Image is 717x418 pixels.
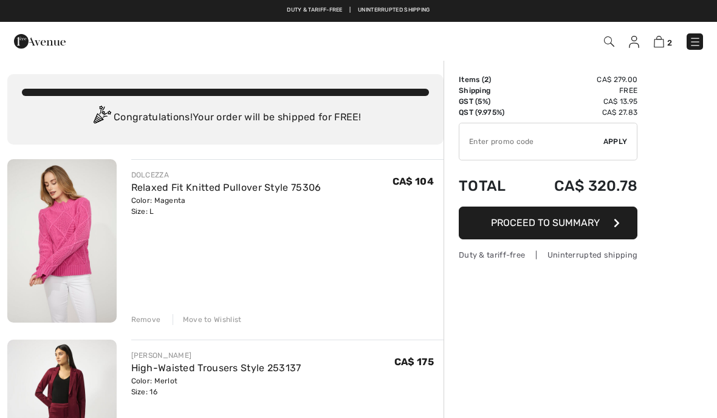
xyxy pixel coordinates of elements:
[654,34,672,49] a: 2
[131,195,321,217] div: Color: Magenta Size: L
[131,362,301,374] a: High-Waisted Trousers Style 253137
[667,38,672,47] span: 2
[459,107,523,118] td: QST (9.975%)
[604,36,614,47] img: Search
[629,36,639,48] img: My Info
[459,74,523,85] td: Items ( )
[459,123,603,160] input: Promo code
[523,96,637,107] td: CA$ 13.95
[654,36,664,47] img: Shopping Bag
[7,159,117,323] img: Relaxed Fit Knitted Pullover Style 75306
[131,314,161,325] div: Remove
[459,85,523,96] td: Shipping
[523,165,637,207] td: CA$ 320.78
[523,107,637,118] td: CA$ 27.83
[131,182,321,193] a: Relaxed Fit Knitted Pullover Style 75306
[22,106,429,130] div: Congratulations! Your order will be shipped for FREE!
[523,74,637,85] td: CA$ 279.00
[173,314,242,325] div: Move to Wishlist
[491,217,600,228] span: Proceed to Summary
[131,375,301,397] div: Color: Merlot Size: 16
[603,136,628,147] span: Apply
[14,29,66,53] img: 1ère Avenue
[131,350,301,361] div: [PERSON_NAME]
[484,75,489,84] span: 2
[523,85,637,96] td: Free
[394,356,434,368] span: CA$ 175
[131,170,321,180] div: DOLCEZZA
[689,36,701,48] img: Menu
[459,96,523,107] td: GST (5%)
[459,165,523,207] td: Total
[14,35,66,46] a: 1ère Avenue
[393,176,434,187] span: CA$ 104
[459,249,637,261] div: Duty & tariff-free | Uninterrupted shipping
[89,106,114,130] img: Congratulation2.svg
[459,207,637,239] button: Proceed to Summary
